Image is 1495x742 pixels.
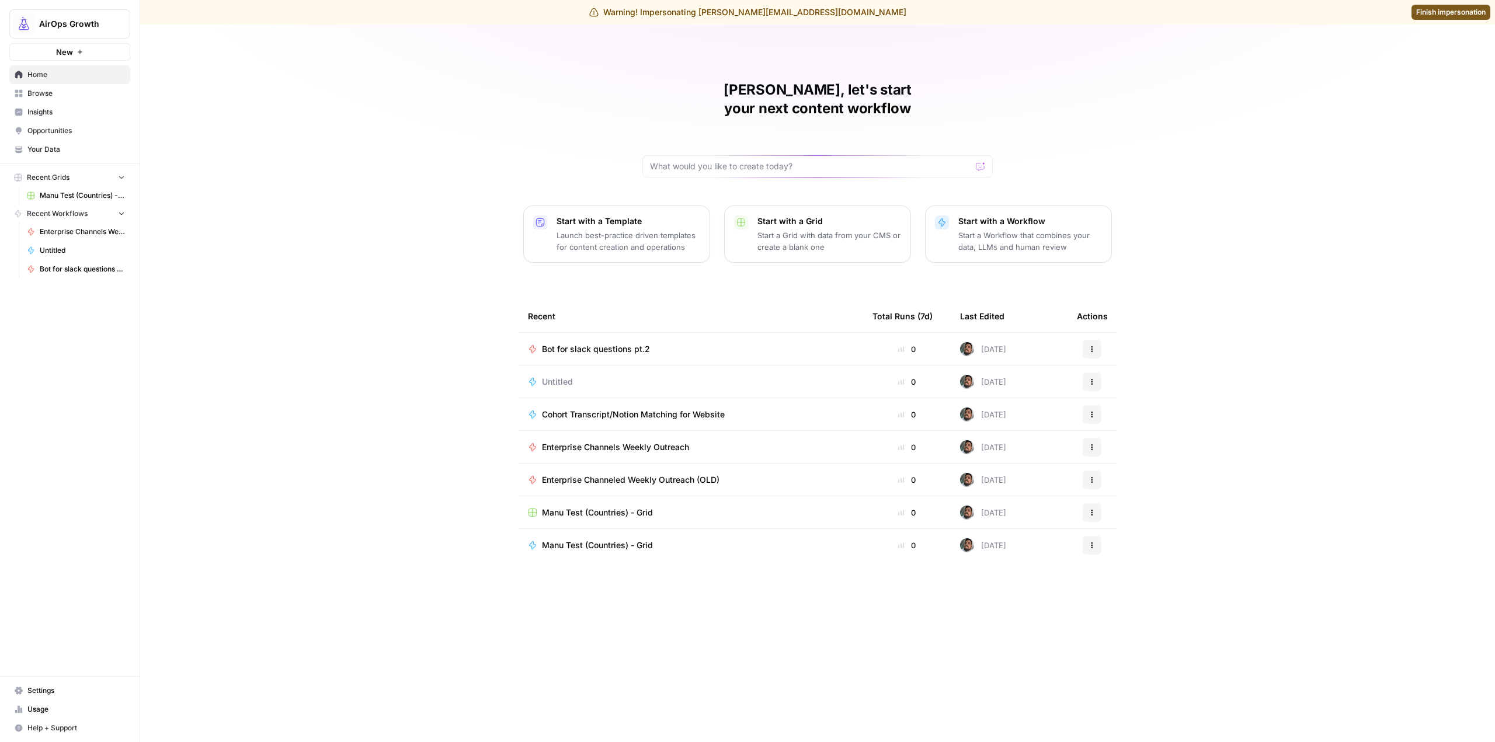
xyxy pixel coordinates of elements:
[542,474,719,486] span: Enterprise Channeled Weekly Outreach (OLD)
[27,723,125,733] span: Help + Support
[9,140,130,159] a: Your Data
[960,473,974,487] img: u93l1oyz1g39q1i4vkrv6vz0p6p4
[27,172,69,183] span: Recent Grids
[528,409,854,420] a: Cohort Transcript/Notion Matching for Website
[872,441,941,453] div: 0
[523,205,710,263] button: Start with a TemplateLaunch best-practice driven templates for content creation and operations
[40,264,125,274] span: Bot for slack questions pt.2
[9,84,130,103] a: Browse
[958,215,1102,227] p: Start with a Workflow
[27,208,88,219] span: Recent Workflows
[960,538,1006,552] div: [DATE]
[528,376,854,388] a: Untitled
[9,9,130,39] button: Workspace: AirOps Growth
[542,507,653,518] span: Manu Test (Countries) - Grid
[9,719,130,737] button: Help + Support
[22,222,130,241] a: Enterprise Channels Weekly Outreach
[542,539,653,551] span: Manu Test (Countries) - Grid
[9,169,130,186] button: Recent Grids
[542,376,573,388] span: Untitled
[27,88,125,99] span: Browse
[528,441,854,453] a: Enterprise Channels Weekly Outreach
[872,409,941,420] div: 0
[9,205,130,222] button: Recent Workflows
[9,43,130,61] button: New
[9,681,130,700] a: Settings
[40,227,125,237] span: Enterprise Channels Weekly Outreach
[960,342,974,356] img: u93l1oyz1g39q1i4vkrv6vz0p6p4
[528,507,854,518] a: Manu Test (Countries) - Grid
[960,375,1006,389] div: [DATE]
[528,343,854,355] a: Bot for slack questions pt.2
[542,343,650,355] span: Bot for slack questions pt.2
[872,300,933,332] div: Total Runs (7d)
[872,474,941,486] div: 0
[757,229,901,253] p: Start a Grid with data from your CMS or create a blank one
[528,539,854,551] a: Manu Test (Countries) - Grid
[960,440,1006,454] div: [DATE]
[724,205,911,263] button: Start with a GridStart a Grid with data from your CMS or create a blank one
[872,376,941,388] div: 0
[27,107,125,117] span: Insights
[528,474,854,486] a: Enterprise Channeled Weekly Outreach (OLD)
[958,229,1102,253] p: Start a Workflow that combines your data, LLMs and human review
[925,205,1112,263] button: Start with a WorkflowStart a Workflow that combines your data, LLMs and human review
[542,441,689,453] span: Enterprise Channels Weekly Outreach
[22,241,130,260] a: Untitled
[27,685,125,696] span: Settings
[960,506,1006,520] div: [DATE]
[1416,7,1486,18] span: Finish impersonation
[9,103,130,121] a: Insights
[872,507,941,518] div: 0
[27,144,125,155] span: Your Data
[40,245,125,256] span: Untitled
[1411,5,1490,20] a: Finish impersonation
[589,6,906,18] div: Warning! Impersonating [PERSON_NAME][EMAIL_ADDRESS][DOMAIN_NAME]
[9,121,130,140] a: Opportunities
[960,407,1006,421] div: [DATE]
[557,215,700,227] p: Start with a Template
[542,409,725,420] span: Cohort Transcript/Notion Matching for Website
[56,46,73,58] span: New
[960,538,974,552] img: u93l1oyz1g39q1i4vkrv6vz0p6p4
[650,161,971,172] input: What would you like to create today?
[960,473,1006,487] div: [DATE]
[872,539,941,551] div: 0
[528,300,854,332] div: Recent
[9,65,130,84] a: Home
[757,215,901,227] p: Start with a Grid
[960,375,974,389] img: u93l1oyz1g39q1i4vkrv6vz0p6p4
[22,260,130,278] a: Bot for slack questions pt.2
[960,506,974,520] img: u93l1oyz1g39q1i4vkrv6vz0p6p4
[40,190,125,201] span: Manu Test (Countries) - Grid
[642,81,993,118] h1: [PERSON_NAME], let's start your next content workflow
[960,300,1004,332] div: Last Edited
[22,186,130,205] a: Manu Test (Countries) - Grid
[27,69,125,80] span: Home
[39,18,110,30] span: AirOps Growth
[9,700,130,719] a: Usage
[13,13,34,34] img: AirOps Growth Logo
[1077,300,1108,332] div: Actions
[960,342,1006,356] div: [DATE]
[27,126,125,136] span: Opportunities
[872,343,941,355] div: 0
[557,229,700,253] p: Launch best-practice driven templates for content creation and operations
[960,407,974,421] img: u93l1oyz1g39q1i4vkrv6vz0p6p4
[960,440,974,454] img: u93l1oyz1g39q1i4vkrv6vz0p6p4
[27,704,125,715] span: Usage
